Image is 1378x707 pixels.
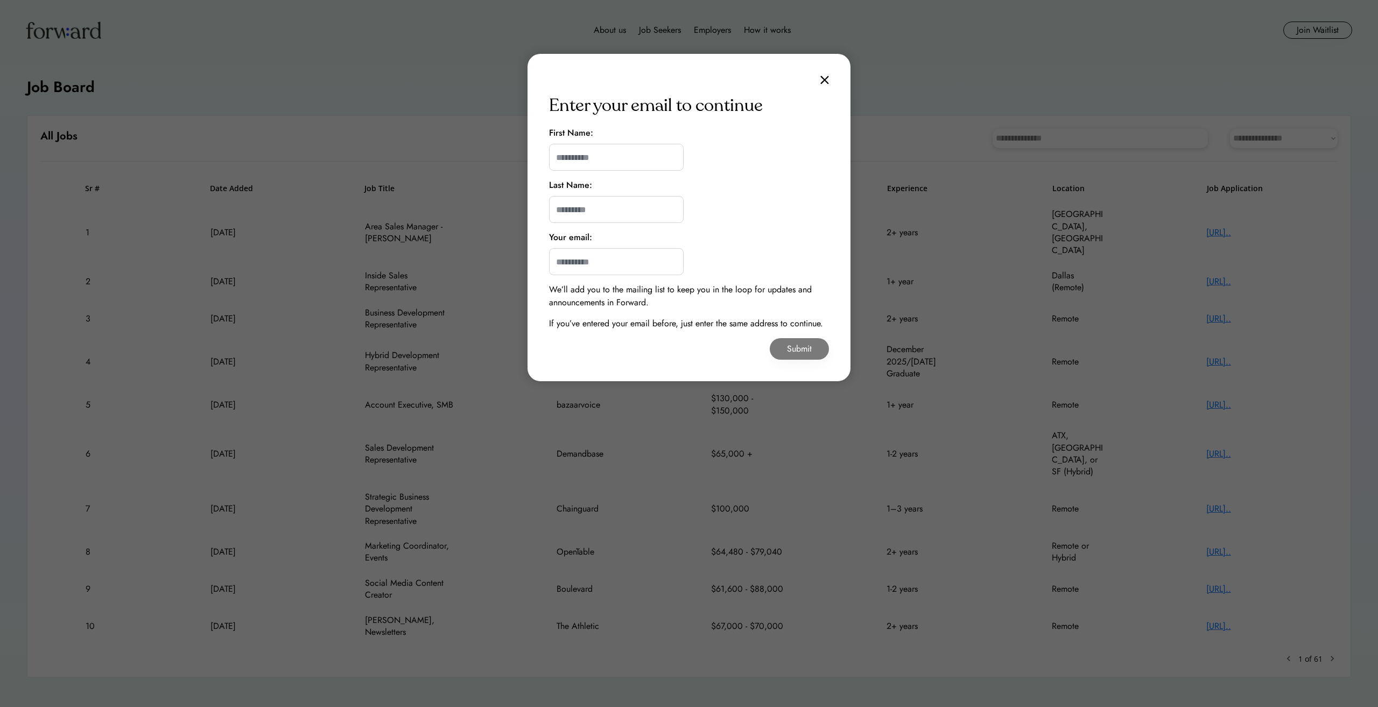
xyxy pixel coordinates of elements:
[549,127,593,139] div: First Name:
[549,283,829,309] div: We’ll add you to the mailing list to keep you in the loop for updates and announcements in Forward.
[770,338,829,360] button: Submit
[549,317,823,330] div: If you’ve entered your email before, just enter the same address to continue.
[549,231,592,244] div: Your email:
[549,179,592,192] div: Last Name:
[549,93,763,118] div: Enter your email to continue
[820,75,829,85] img: close.svg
